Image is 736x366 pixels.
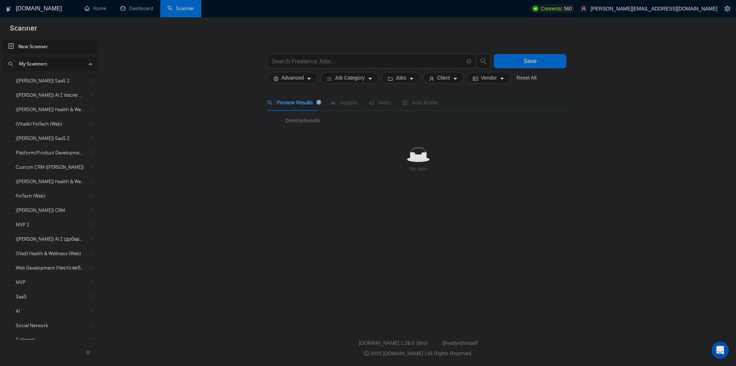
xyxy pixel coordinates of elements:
[467,72,511,83] button: idcardVendorcaret-down
[564,5,572,13] span: 560
[500,76,505,81] span: caret-down
[88,150,94,156] span: holder
[402,100,438,105] span: Auto Bidder
[16,103,84,117] a: ([PERSON_NAME]) Health & Wellness (Web) после обновы профиля
[16,160,84,175] a: Custom CRM ([PERSON_NAME])
[16,74,84,88] a: ([PERSON_NAME]) SaaS 2
[335,74,364,82] span: Job Category
[16,117,84,131] a: (Vitalik) FinTech (Web)
[437,74,450,82] span: Client
[722,6,733,12] a: setting
[88,236,94,242] span: holder
[280,117,325,125] span: Detected results
[327,76,332,81] span: bars
[273,165,563,173] div: No data
[5,62,16,67] span: search
[273,76,279,81] span: setting
[722,3,733,14] button: setting
[359,340,428,346] a: [DOMAIN_NAME] 1.26.0 (dev)
[581,6,586,11] span: user
[402,100,408,105] span: robot
[86,349,93,356] span: double-left
[88,280,94,285] span: holder
[267,100,319,105] span: Preview Results
[272,57,464,66] input: Search Freelance Jobs...
[388,76,393,81] span: folder
[84,5,106,12] a: homeHome
[364,351,369,356] span: copyright
[409,76,414,81] span: caret-down
[167,5,194,12] a: searchScanner
[88,265,94,271] span: holder
[88,251,94,257] span: holder
[331,100,357,105] span: Insights
[88,222,94,228] span: holder
[88,92,94,98] span: holder
[396,74,406,82] span: Jobs
[429,76,434,81] span: user
[106,350,730,357] div: 2025 [DOMAIN_NAME] | All Rights Reserved.
[467,59,471,64] span: info-circle
[16,290,84,304] a: SaaS
[88,193,94,199] span: holder
[6,3,11,15] img: logo
[533,6,538,12] img: upwork-logo.png
[477,58,490,64] span: search
[16,261,84,275] a: Web Development (Чисто вебсайты)
[16,232,84,247] a: ([PERSON_NAME]) AI 2 (добавить теги, заточить под АИ, сумо в кавер добавить)
[481,74,497,82] span: Vendor
[423,72,464,83] button: userClientcaret-down
[494,54,566,68] button: Save
[8,40,92,54] a: New Scanner
[382,72,420,83] button: folderJobscaret-down
[88,308,94,314] span: holder
[120,5,153,12] a: dashboardDashboard
[369,100,374,105] span: notification
[267,100,272,105] span: search
[16,175,84,189] a: ([PERSON_NAME]) Health & Wellness (Web)
[524,57,537,65] span: Save
[88,136,94,141] span: holder
[88,164,94,170] span: holder
[88,294,94,300] span: holder
[368,76,373,81] span: caret-down
[712,342,729,359] div: Open Intercom Messenger
[3,40,98,54] li: New Scanner
[16,318,84,333] a: Social Network
[473,76,478,81] span: idcard
[5,58,17,70] button: search
[316,99,322,105] div: Tooltip anchor
[88,323,94,329] span: holder
[307,76,312,81] span: caret-down
[88,208,94,213] span: holder
[16,275,84,290] a: MVP
[331,100,336,105] span: area-chart
[453,76,458,81] span: caret-down
[16,131,84,146] a: ([PERSON_NAME]) SaaS 2
[16,218,84,232] a: MVP 2
[16,189,84,203] a: FinTech (Web)
[4,23,43,38] span: Scanner
[19,57,47,71] span: My Scanners
[88,179,94,185] span: holder
[88,78,94,84] span: holder
[281,74,304,82] span: Advanced
[321,72,378,83] button: barsJob Categorycaret-down
[88,337,94,343] span: holder
[16,88,84,103] a: ([PERSON_NAME]) AI 2 после обновы профиля
[88,107,94,113] span: holder
[369,100,391,105] span: Alerts
[16,203,84,218] a: ([PERSON_NAME]) CRM
[476,54,491,68] button: search
[16,304,84,318] a: AI
[516,74,536,82] a: Reset All
[16,146,84,160] a: Platform/Product Development (Чисто продкты)
[16,333,84,347] a: Fullstack
[267,72,318,83] button: settingAdvancedcaret-down
[442,340,478,346] a: @vadymhimself
[88,121,94,127] span: holder
[16,247,84,261] a: (Vlad) Health & Wellness (Web)
[541,5,562,13] span: Connects:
